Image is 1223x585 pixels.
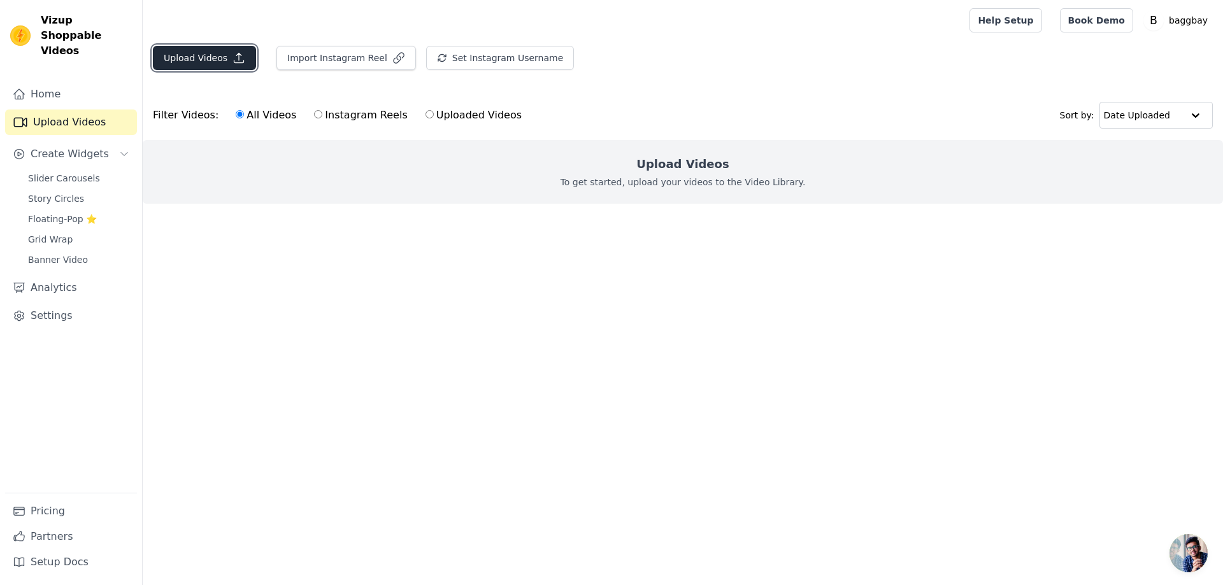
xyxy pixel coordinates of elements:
button: Upload Videos [153,46,256,70]
a: Floating-Pop ⭐ [20,210,137,228]
img: Vizup [10,25,31,46]
input: Instagram Reels [314,110,322,118]
input: Uploaded Videos [426,110,434,118]
a: Partners [5,524,137,549]
label: Uploaded Videos [425,107,522,123]
label: All Videos [235,107,297,123]
span: Grid Wrap [28,233,73,246]
a: Grid Wrap [20,230,137,248]
a: Story Circles [20,190,137,208]
button: B baggbay [1143,9,1213,32]
h2: Upload Videos [636,155,729,173]
a: Setup Docs [5,549,137,575]
text: B [1150,14,1157,27]
a: Upload Videos [5,109,137,135]
span: Vizup Shoppable Videos [41,13,132,59]
a: Banner Video [20,251,137,269]
button: Create Widgets [5,141,137,167]
div: Open chat [1169,534,1208,572]
a: Home [5,81,137,107]
div: Sort by: [1060,102,1213,129]
button: Import Instagram Reel [276,46,416,70]
a: Analytics [5,275,137,300]
div: Filter Videos: [153,101,529,130]
span: Slider Carousels [28,172,100,185]
a: Book Demo [1060,8,1133,32]
a: Help Setup [969,8,1041,32]
span: Create Widgets [31,146,109,162]
a: Slider Carousels [20,169,137,187]
input: All Videos [236,110,244,118]
span: Floating-Pop ⭐ [28,213,97,225]
span: Banner Video [28,253,88,266]
p: To get started, upload your videos to the Video Library. [561,176,806,188]
button: Set Instagram Username [426,46,574,70]
a: Settings [5,303,137,328]
p: baggbay [1164,9,1213,32]
a: Pricing [5,498,137,524]
label: Instagram Reels [313,107,408,123]
span: Story Circles [28,192,84,205]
